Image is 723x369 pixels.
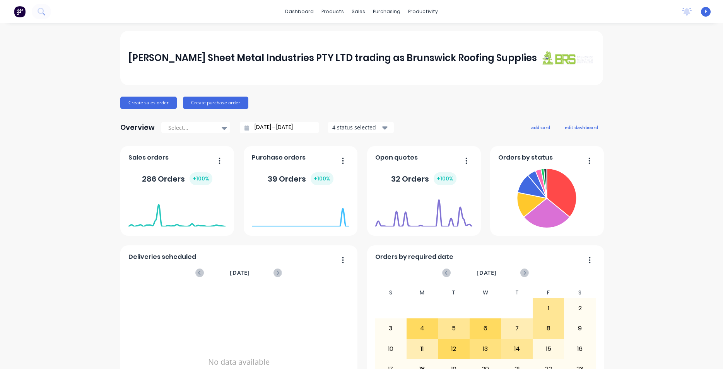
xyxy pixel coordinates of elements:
[14,6,26,17] img: Factory
[560,122,603,132] button: edit dashboard
[375,339,406,359] div: 10
[128,50,537,66] div: [PERSON_NAME] Sheet Metal Industries PTY LTD trading as Brunswick Roofing Supplies
[697,343,715,361] iframe: Intercom live chat
[501,339,532,359] div: 14
[540,51,595,65] img: J A Sheet Metal Industries PTY LTD trading as Brunswick Roofing Supplies
[477,269,497,277] span: [DATE]
[369,6,404,17] div: purchasing
[391,172,456,185] div: 32 Orders
[438,319,469,338] div: 5
[183,97,248,109] button: Create purchase order
[190,172,212,185] div: + 100 %
[501,287,533,298] div: T
[533,319,564,338] div: 8
[404,6,442,17] div: productivity
[311,172,333,185] div: + 100 %
[230,269,250,277] span: [DATE]
[407,319,438,338] div: 4
[281,6,318,17] a: dashboard
[348,6,369,17] div: sales
[501,319,532,338] div: 7
[252,153,306,162] span: Purchase orders
[332,123,381,131] div: 4 status selected
[533,287,564,298] div: F
[328,122,394,133] button: 4 status selected
[128,153,169,162] span: Sales orders
[438,287,470,298] div: T
[375,319,406,338] div: 3
[142,172,212,185] div: 286 Orders
[564,319,595,338] div: 9
[434,172,456,185] div: + 100 %
[470,287,501,298] div: W
[407,339,438,359] div: 11
[705,8,707,15] span: F
[498,153,553,162] span: Orders by status
[375,287,407,298] div: S
[120,97,177,109] button: Create sales order
[564,287,596,298] div: S
[438,339,469,359] div: 12
[268,172,333,185] div: 39 Orders
[318,6,348,17] div: products
[375,153,418,162] span: Open quotes
[407,287,438,298] div: M
[526,122,555,132] button: add card
[564,339,595,359] div: 16
[470,319,501,338] div: 6
[533,299,564,318] div: 1
[470,339,501,359] div: 13
[120,120,155,135] div: Overview
[533,339,564,359] div: 15
[564,299,595,318] div: 2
